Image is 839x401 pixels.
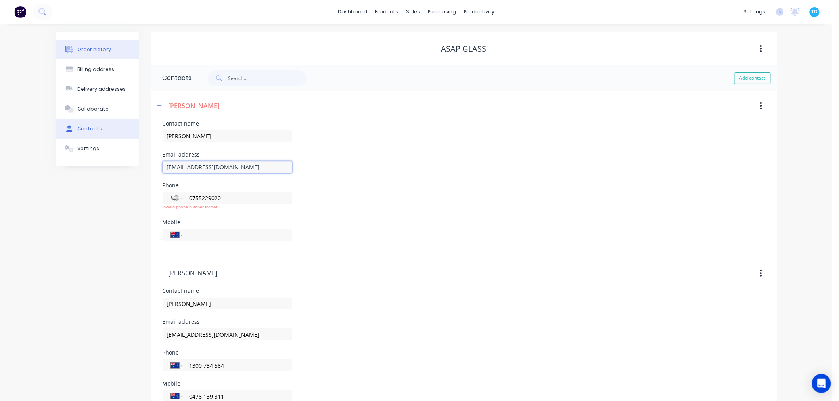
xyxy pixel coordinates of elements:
div: Contacts [151,65,192,91]
div: sales [402,6,424,18]
button: Settings [56,139,139,158]
div: [PERSON_NAME] [169,101,220,111]
div: Invalid phone number format [163,204,292,210]
div: Contact name [163,121,292,126]
div: Mobile [163,381,292,386]
div: Phone [163,183,292,188]
div: Email address [163,319,292,325]
div: Settings [77,145,99,152]
div: Order history [77,46,111,53]
div: Contact name [163,288,292,294]
div: productivity [460,6,498,18]
div: ASAP Glass [441,44,487,53]
div: products [371,6,402,18]
span: TD [812,8,818,15]
div: Mobile [163,220,292,225]
button: Order history [56,40,139,59]
div: Collaborate [77,105,109,113]
button: Contacts [56,119,139,139]
div: Billing address [77,66,114,73]
div: [PERSON_NAME] [169,268,218,278]
button: Delivery addresses [56,79,139,99]
img: Factory [14,6,26,18]
a: dashboard [334,6,371,18]
div: purchasing [424,6,460,18]
div: Phone [163,350,292,355]
div: Delivery addresses [77,86,126,93]
button: Add contact [734,72,771,84]
div: settings [740,6,770,18]
button: Billing address [56,59,139,79]
div: Contacts [77,125,102,132]
input: Search... [228,70,307,86]
div: Open Intercom Messenger [812,374,831,393]
div: Email address [163,152,292,157]
button: Collaborate [56,99,139,119]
